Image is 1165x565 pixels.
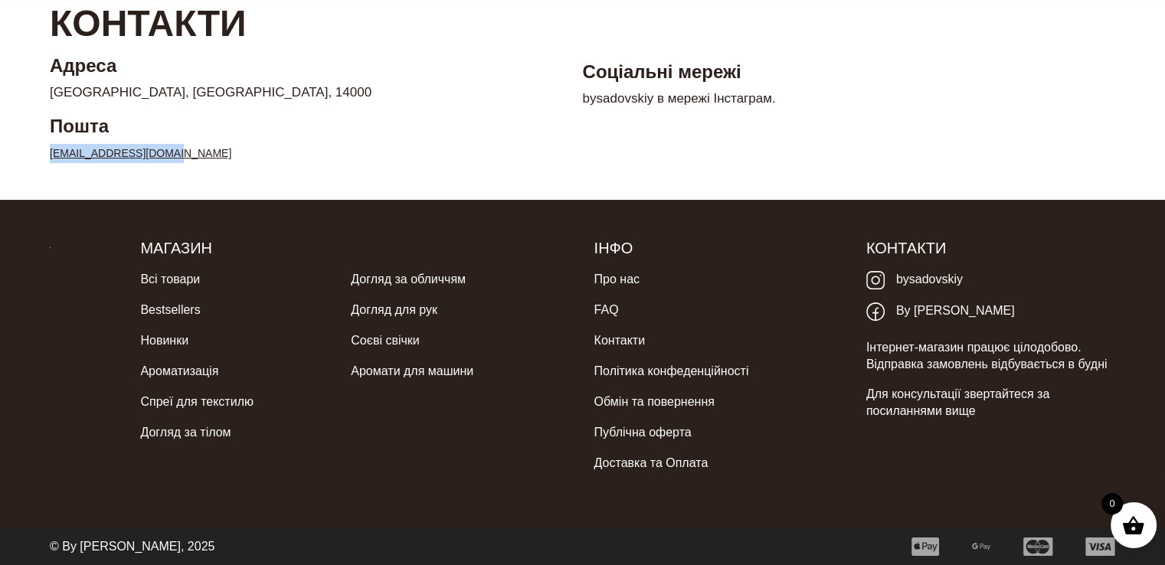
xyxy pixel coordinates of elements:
h5: Пошта [50,114,583,138]
h5: Соціальні мережі [583,60,1116,83]
a: Доставка та Оплата [594,448,708,478]
p: Для консультації звертайтеся за посиланнями вище [866,386,1115,420]
a: Спреї для текстилю [140,387,254,417]
a: Обмін та повернення [594,387,714,417]
a: Ароматизація [140,356,218,387]
a: Bestsellers [140,295,200,325]
a: [EMAIL_ADDRESS][DOMAIN_NAME] [50,147,231,159]
span: 0 [1101,493,1123,514]
p: [GEOGRAPHIC_DATA], [GEOGRAPHIC_DATA], 14000 [50,83,583,102]
a: Догляд для рук [351,295,437,325]
a: By [PERSON_NAME] [866,296,1015,327]
a: Догляд за тілом [140,417,231,448]
p: © By [PERSON_NAME], 2025 [50,538,214,555]
a: Політика конфеденційності [594,356,748,387]
h5: Контакти [866,238,1115,258]
p: bysadovskiy в мережі Інстаграм. [583,90,1116,108]
a: Новинки [140,325,188,356]
a: Догляд за обличчям [351,264,466,295]
h5: Магазин [140,238,571,258]
h5: Адреса [50,54,583,77]
a: Всі товари [140,264,200,295]
a: Соєві свічки [351,325,419,356]
a: Аромати для машини [351,356,473,387]
a: bysadovskiy [866,264,963,296]
a: Публічна оферта [594,417,691,448]
a: FAQ [594,295,618,325]
p: Інтернет-магазин працює цілодобово. Відправка замовлень відбувається в будні [866,339,1115,374]
h5: Інфо [594,238,843,258]
a: Про нас [594,264,639,295]
a: Контакти [594,325,645,356]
